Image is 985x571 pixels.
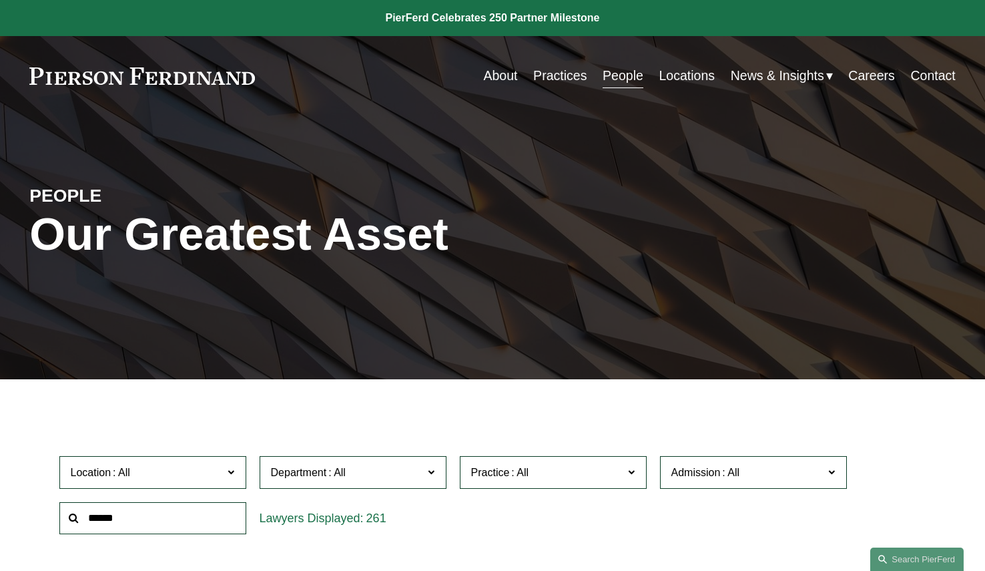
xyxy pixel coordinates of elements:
h1: Our Greatest Asset [29,208,647,260]
a: Contact [910,63,955,89]
span: Practice [471,467,510,478]
a: Locations [659,63,715,89]
a: folder dropdown [731,63,833,89]
a: Careers [848,63,894,89]
span: Department [271,467,327,478]
span: Location [71,467,111,478]
span: 261 [366,512,386,525]
a: About [483,63,517,89]
span: News & Insights [731,64,824,87]
a: Search this site [870,548,964,571]
a: Practices [533,63,587,89]
h4: PEOPLE [29,185,261,208]
span: Admission [671,467,721,478]
a: People [603,63,643,89]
